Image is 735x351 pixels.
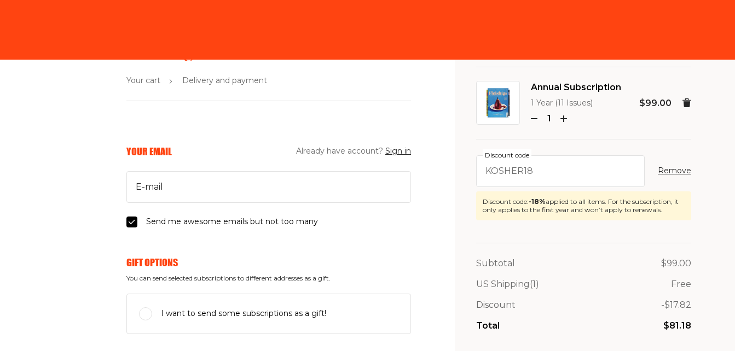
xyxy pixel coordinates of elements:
span: Your cart [126,74,160,87]
input: I want to send some subscriptions as a gift! [139,307,152,320]
span: I want to send some subscriptions as a gift! [161,307,326,320]
input: Discount code [476,155,645,187]
div: Discount code: applied to all items. For the subscription, it only applies to the first year and ... [483,198,685,214]
span: Already have account? [296,145,411,158]
p: $81.18 [663,319,691,333]
button: Sign in [385,145,411,158]
span: Delivery and payment [182,74,267,87]
p: 1 Year (11 Issues) [531,97,621,110]
label: Discount code [483,149,531,161]
span: You can send selected subscriptions to different addresses as a gift. [126,274,411,282]
span: Annual Subscription [531,80,621,95]
p: Total [476,319,500,333]
p: Subtotal [476,256,515,271]
button: Remove [658,165,691,178]
h6: Your Email [126,145,172,157]
span: Send me awesome emails but not too many [146,215,318,229]
p: Free [671,277,691,291]
p: $99.00 [661,256,691,271]
p: 1 [542,112,556,126]
img: Annual Subscription Image [487,88,510,118]
p: Discount [476,298,516,312]
p: - $17.82 [661,298,691,312]
p: US Shipping (1) [476,277,539,291]
input: E-mail [126,171,411,203]
input: Send me awesome emails but not too many [126,217,137,227]
h6: Gift Options [126,256,411,268]
span: - 18 % [529,197,546,206]
p: $99.00 [639,96,672,110]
